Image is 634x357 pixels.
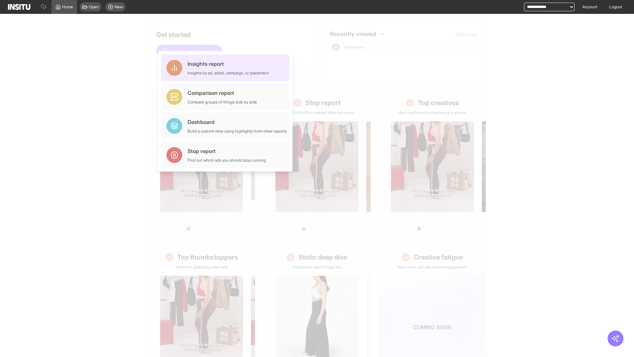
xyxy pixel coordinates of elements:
[188,89,257,97] div: Comparison report
[62,4,73,10] span: Home
[188,70,269,76] div: Insights by ad, adset, campaign, or placement
[188,60,269,68] div: Insights report
[115,4,123,10] span: New
[188,129,287,134] div: Build a custom view using highlights from other reports
[8,4,30,10] img: Logo
[89,4,99,10] span: Open
[188,99,257,105] div: Compare groups of things side by side
[188,147,266,155] div: Stop report
[188,158,266,163] div: Find out which ads you should stop running
[188,118,287,126] div: Dashboard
